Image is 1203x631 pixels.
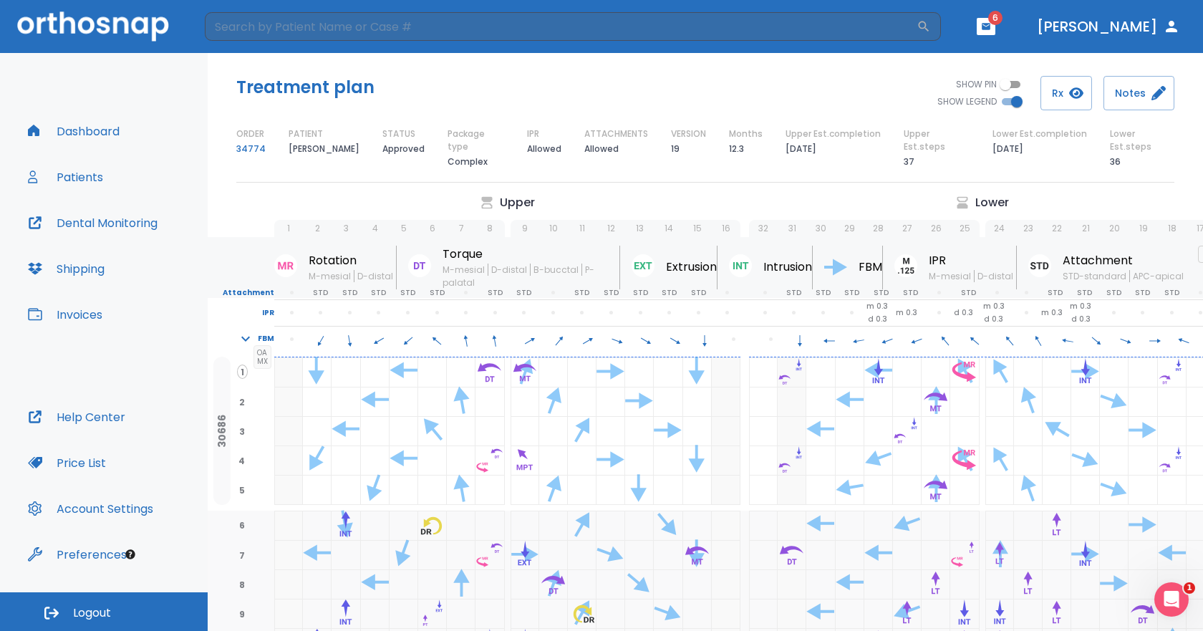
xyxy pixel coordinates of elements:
[19,537,135,572] button: Preferences
[19,297,111,332] button: Invoices
[236,519,248,531] span: 6
[400,286,415,299] p: STD
[488,286,503,299] p: STD
[929,252,1016,269] p: IPR
[19,445,115,480] button: Price List
[306,333,336,346] span: 210°
[665,222,673,235] p: 14
[1103,76,1174,110] button: Notes
[712,417,740,446] div: extracted
[1135,286,1150,299] p: STD
[983,300,1005,313] p: m 0.3
[430,222,435,235] p: 6
[844,333,873,346] span: 260°
[691,286,706,299] p: STD
[859,259,882,276] p: FBM
[992,127,1087,140] p: Lower Est.completion
[815,333,844,346] span: 270°
[662,286,677,299] p: STD
[516,333,545,346] span: 60°
[584,127,648,140] p: ATTACHMENTS
[937,95,997,108] span: SHOW LEGEND
[443,264,488,276] span: M-mesial
[960,222,970,235] p: 25
[994,222,1005,235] p: 24
[527,127,539,140] p: IPR
[382,127,415,140] p: STATUS
[342,286,357,299] p: STD
[401,222,407,235] p: 5
[666,259,717,276] p: Extrusion
[574,286,589,299] p: STD
[778,541,806,570] div: extracted
[1071,313,1091,326] p: d 0.3
[786,127,881,140] p: Upper Est.completion
[607,222,615,235] p: 12
[274,358,303,387] div: extracted
[1077,286,1092,299] p: STD
[712,358,740,387] div: extracted
[778,476,806,505] div: extracted
[313,286,328,299] p: STD
[274,417,303,446] div: extracted
[603,333,632,346] span: 110°
[1063,252,1187,269] p: Attachment
[931,222,942,235] p: 26
[1154,582,1189,617] iframe: Intercom live chat
[671,140,680,158] p: 19
[1082,222,1090,235] p: 21
[19,251,113,286] button: Shipping
[988,11,1002,25] span: 6
[1053,333,1082,346] span: 280°
[459,222,464,235] p: 7
[19,400,134,434] button: Help Center
[729,140,744,158] p: 12.3
[1129,270,1187,282] span: APC-apical
[1070,300,1091,313] p: m 0.3
[236,454,248,467] span: 4
[931,333,960,346] span: 320°
[1031,14,1186,39] button: [PERSON_NAME]
[1052,222,1062,235] p: 22
[729,127,763,140] p: Months
[844,222,855,235] p: 29
[974,270,1016,282] span: D-distal
[19,160,112,194] button: Patients
[712,570,740,599] div: extracted
[778,570,806,599] div: extracted
[816,286,831,299] p: STD
[488,264,530,276] span: D-distal
[19,114,128,148] button: Dashboard
[874,286,889,299] p: STD
[975,194,1009,211] p: Lower
[984,313,1003,326] p: d 0.3
[1048,286,1063,299] p: STD
[448,127,504,153] p: Package type
[487,222,493,235] p: 8
[19,491,162,526] button: Account Settings
[712,476,740,505] div: extracted
[205,12,917,41] input: Search by Patient Name or Case #
[960,333,990,346] span: 310°
[778,446,806,476] div: extracted
[372,222,378,235] p: 4
[315,222,320,235] p: 2
[786,140,816,158] p: [DATE]
[19,206,166,240] a: Dental Monitoring
[1168,222,1177,235] p: 18
[516,286,531,299] p: STD
[758,222,768,235] p: 32
[574,333,603,346] span: 60°
[712,541,740,570] div: extracted
[208,286,274,299] p: Attachment
[274,599,303,629] div: extracted
[722,222,730,235] p: 16
[274,387,303,417] div: extracted
[671,127,706,140] p: VERSION
[208,307,274,319] p: IPR
[1040,76,1092,110] button: Rx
